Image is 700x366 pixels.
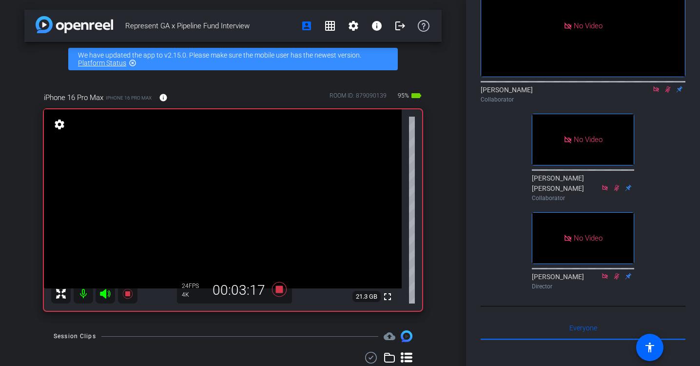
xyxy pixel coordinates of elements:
[348,20,359,32] mat-icon: settings
[574,233,603,242] span: No Video
[574,135,603,144] span: No Video
[301,20,312,32] mat-icon: account_box
[68,48,398,70] div: We have updated the app to v2.15.0. Please make sure the mobile user has the newest version.
[532,272,634,291] div: [PERSON_NAME]
[481,95,685,104] div: Collaborator
[384,330,395,342] mat-icon: cloud_upload
[481,85,685,104] div: [PERSON_NAME]
[53,119,66,130] mat-icon: settings
[206,282,272,299] div: 00:03:17
[189,283,199,289] span: FPS
[44,92,103,103] span: iPhone 16 Pro Max
[396,88,410,103] span: 95%
[129,59,136,67] mat-icon: highlight_off
[371,20,383,32] mat-icon: info
[574,21,603,30] span: No Video
[54,331,96,341] div: Session Clips
[159,93,168,102] mat-icon: info
[330,91,387,105] div: ROOM ID: 879090139
[182,291,206,299] div: 4K
[532,194,634,203] div: Collaborator
[352,291,381,303] span: 21.3 GB
[78,59,126,67] a: Platform Status
[125,16,295,36] span: Represent GA x Pipeline Fund Interview
[36,16,113,33] img: app-logo
[106,94,152,102] span: iPhone 16 Pro Max
[401,330,412,342] img: Session clips
[324,20,336,32] mat-icon: grid_on
[382,291,393,303] mat-icon: fullscreen
[182,282,206,290] div: 24
[394,20,406,32] mat-icon: logout
[532,282,634,291] div: Director
[410,90,422,102] mat-icon: battery_std
[644,342,656,353] mat-icon: accessibility
[569,325,597,331] span: Everyone
[384,330,395,342] span: Destinations for your clips
[532,173,634,203] div: [PERSON_NAME] [PERSON_NAME]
